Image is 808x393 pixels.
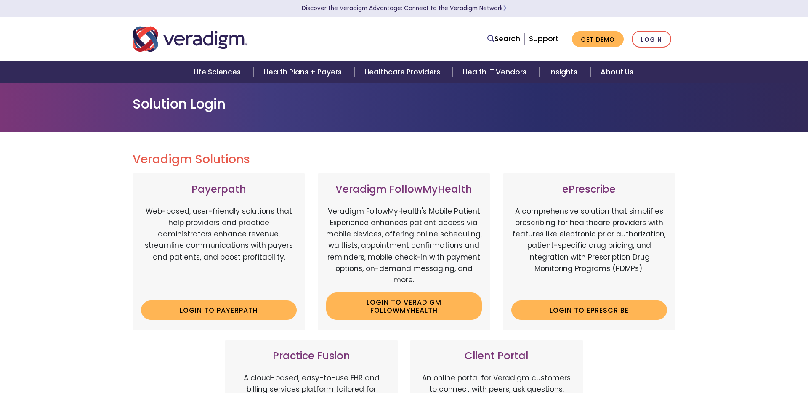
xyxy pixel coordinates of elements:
a: Support [529,34,558,44]
a: Search [487,33,520,45]
a: Login to ePrescribe [511,300,667,320]
h3: Payerpath [141,183,297,196]
img: Veradigm logo [133,25,248,53]
span: Learn More [503,4,507,12]
h3: Client Portal [419,350,574,362]
a: Health Plans + Payers [254,61,354,83]
h1: Solution Login [133,96,675,112]
p: Web-based, user-friendly solutions that help providers and practice administrators enhance revenu... [141,206,297,294]
a: Login to Payerpath [141,300,297,320]
a: Login [632,31,671,48]
a: Get Demo [572,31,624,48]
a: Discover the Veradigm Advantage: Connect to the Veradigm NetworkLearn More [302,4,507,12]
h3: Veradigm FollowMyHealth [326,183,482,196]
a: Insights [539,61,590,83]
a: About Us [590,61,643,83]
a: Healthcare Providers [354,61,453,83]
p: Veradigm FollowMyHealth's Mobile Patient Experience enhances patient access via mobile devices, o... [326,206,482,286]
a: Login to Veradigm FollowMyHealth [326,292,482,320]
a: Health IT Vendors [453,61,539,83]
h3: ePrescribe [511,183,667,196]
h3: Practice Fusion [234,350,389,362]
a: Life Sciences [183,61,253,83]
p: A comprehensive solution that simplifies prescribing for healthcare providers with features like ... [511,206,667,294]
h2: Veradigm Solutions [133,152,675,167]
